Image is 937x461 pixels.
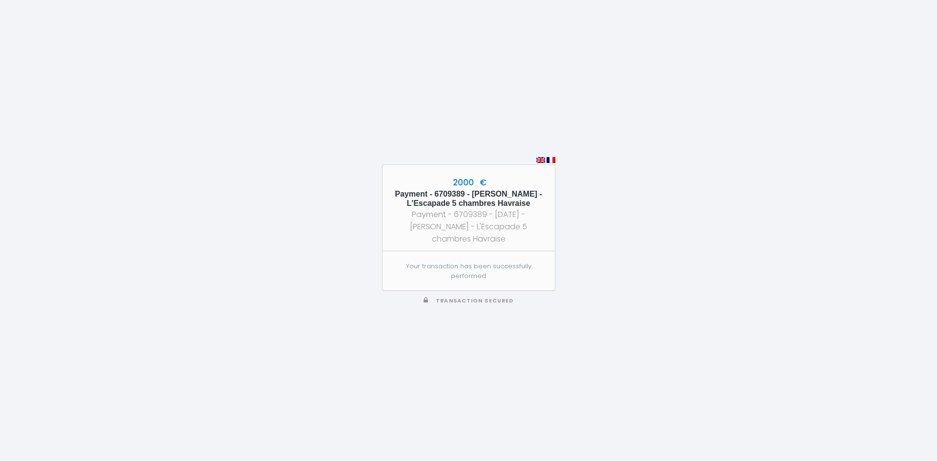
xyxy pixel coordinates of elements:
p: Your transaction has been successfully performed [393,261,544,281]
img: fr.png [547,157,555,163]
span: Transaction secured [436,297,513,304]
span: 2000 € [450,177,487,188]
h5: Payment - 6709389 - [PERSON_NAME] - L'Escapade 5 chambres Havraise [391,189,546,208]
div: Payment - 6709389 - [DATE] - [PERSON_NAME] - L'Escapade 5 chambres Havraise [391,208,546,245]
img: en.png [536,157,545,163]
